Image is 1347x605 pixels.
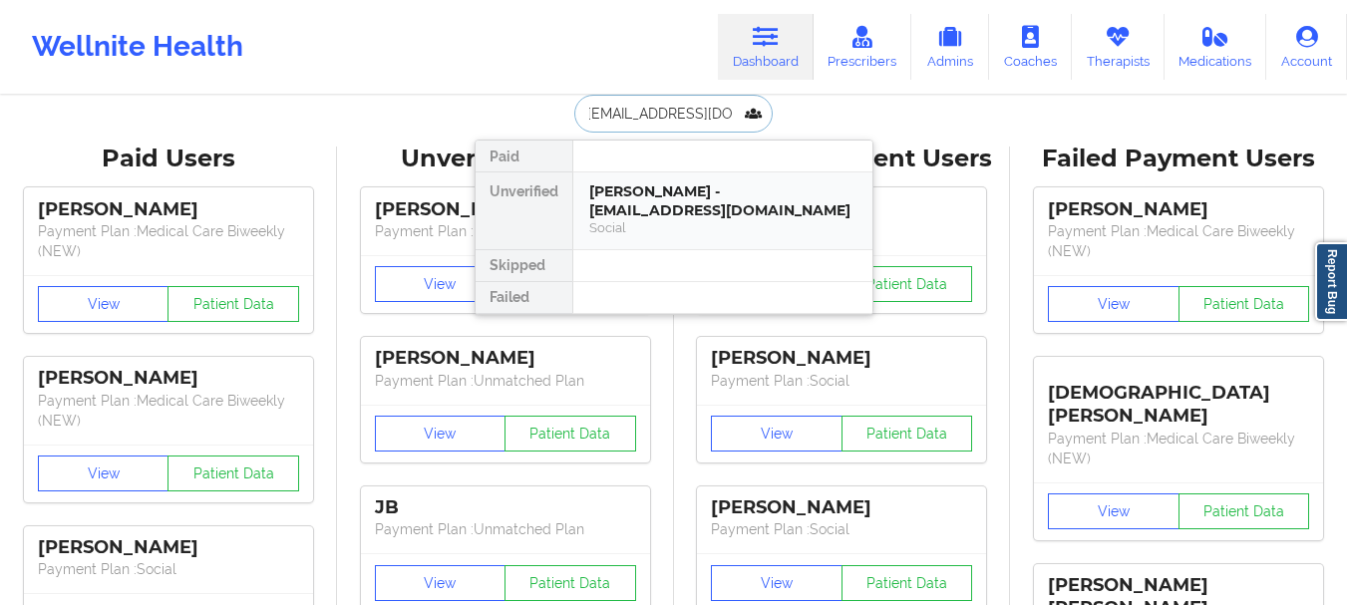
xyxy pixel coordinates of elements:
button: Patient Data [1179,493,1310,529]
p: Payment Plan : Social [38,559,299,579]
button: Patient Data [505,416,636,452]
button: Patient Data [842,266,973,302]
button: View [375,565,506,601]
button: View [711,416,842,452]
button: View [38,455,169,491]
a: Medications [1165,14,1267,80]
p: Payment Plan : Medical Care Biweekly (NEW) [38,221,299,261]
button: View [1048,493,1179,529]
p: Payment Plan : Social [711,519,972,539]
button: Patient Data [842,416,973,452]
div: [PERSON_NAME] [711,496,972,519]
p: Payment Plan : Medical Care Biweekly (NEW) [1048,429,1309,468]
button: Patient Data [842,565,973,601]
div: [PERSON_NAME] [38,198,299,221]
div: [PERSON_NAME] [375,198,636,221]
button: Patient Data [168,286,299,322]
a: Report Bug [1315,242,1347,321]
button: View [375,416,506,452]
button: View [711,565,842,601]
div: [PERSON_NAME] [38,367,299,390]
div: [PERSON_NAME] [38,536,299,559]
button: View [375,266,506,302]
p: Payment Plan : Unmatched Plan [375,519,636,539]
div: [DEMOGRAPHIC_DATA][PERSON_NAME] [1048,367,1309,428]
div: Paid [476,141,572,172]
a: Therapists [1072,14,1165,80]
div: Failed [476,282,572,314]
button: Patient Data [1179,286,1310,322]
button: Patient Data [168,455,299,491]
p: Payment Plan : Unmatched Plan [375,371,636,391]
div: JB [375,496,636,519]
button: View [1048,286,1179,322]
div: Unverified [476,172,572,250]
div: [PERSON_NAME] [711,347,972,370]
div: Failed Payment Users [1024,144,1333,174]
a: Coaches [989,14,1072,80]
a: Prescribers [814,14,912,80]
button: Patient Data [505,565,636,601]
div: [PERSON_NAME] - [EMAIL_ADDRESS][DOMAIN_NAME] [589,182,856,219]
div: Social [589,219,856,236]
a: Dashboard [718,14,814,80]
p: Payment Plan : Unmatched Plan [375,221,636,241]
div: Skipped [476,250,572,282]
p: Payment Plan : Medical Care Biweekly (NEW) [1048,221,1309,261]
div: Paid Users [14,144,323,174]
p: Payment Plan : Social [711,371,972,391]
div: [PERSON_NAME] [375,347,636,370]
a: Admins [911,14,989,80]
div: Unverified Users [351,144,660,174]
div: [PERSON_NAME] [1048,198,1309,221]
a: Account [1266,14,1347,80]
button: View [38,286,169,322]
p: Payment Plan : Medical Care Biweekly (NEW) [38,391,299,431]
